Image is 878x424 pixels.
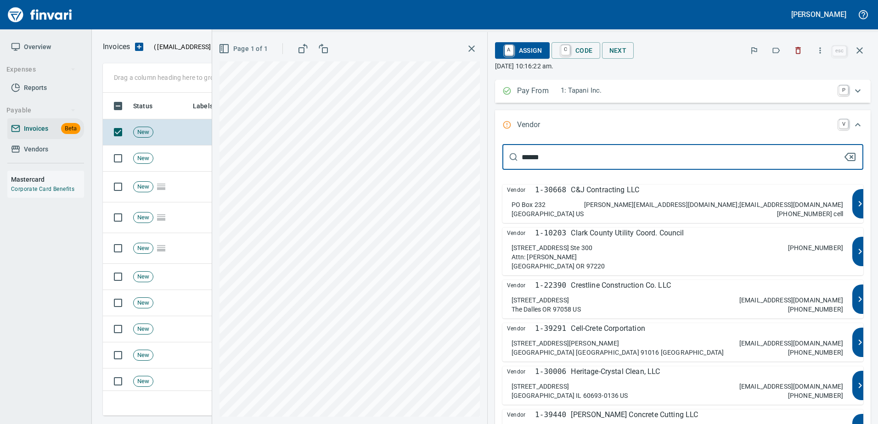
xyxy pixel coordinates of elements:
[512,339,619,348] p: [STREET_ADDRESS][PERSON_NAME]
[6,64,76,75] span: Expenses
[153,213,169,221] span: Pages Split
[788,40,808,61] button: Discard
[24,123,48,134] span: Invoices
[512,209,584,218] p: [GEOGRAPHIC_DATA] US
[495,61,871,71] p: [DATE] 10:16:22 am.
[134,183,153,191] span: New
[517,119,561,131] p: Vendor
[103,41,130,52] p: Invoices
[7,37,84,57] a: Overview
[507,228,535,239] span: Vendor
[512,296,569,305] p: [STREET_ADDRESS]
[512,391,628,400] p: [GEOGRAPHIC_DATA] IL 60693-0136 US
[788,305,843,314] p: [PHONE_NUMBER]
[584,200,844,209] p: [PERSON_NAME][EMAIL_ADDRESS][DOMAIN_NAME];[EMAIL_ADDRESS][DOMAIN_NAME]
[502,366,864,405] button: Vendor1-30006Heritage-Crystal Clean, LLC[STREET_ADDRESS][GEOGRAPHIC_DATA] IL 60693-0136 US[EMAIL_...
[766,40,786,61] button: Labels
[810,40,830,61] button: More
[3,102,79,119] button: Payable
[535,323,566,334] p: 1-39291
[495,80,871,103] div: Expand
[507,184,535,195] span: Vendor
[61,123,80,134] span: Beta
[134,351,153,360] span: New
[153,244,169,251] span: Pages Split
[561,45,570,55] a: C
[134,128,153,137] span: New
[830,39,871,61] span: Close invoice
[602,42,634,59] button: Next
[507,323,535,334] span: Vendor
[788,391,843,400] p: [PHONE_NUMBER]
[561,85,834,96] p: 1: Tapani Inc.
[535,366,566,377] p: 1-30006
[739,296,843,305] p: [EMAIL_ADDRESS][DOMAIN_NAME]
[571,228,684,239] p: Clark County Utility Coord. Council
[502,228,864,275] button: Vendor1-10203Clark County Utility Coord. Council[STREET_ADDRESS] Ste 300Attn: [PERSON_NAME][GEOGR...
[134,154,153,163] span: New
[609,45,627,56] span: Next
[502,184,864,223] button: Vendor1-30668C&J Contracting LLCPO Box 232[GEOGRAPHIC_DATA] US[PERSON_NAME][EMAIL_ADDRESS][DOMAIN...
[833,46,846,56] a: esc
[535,184,566,195] p: 1-30668
[134,299,153,307] span: New
[217,40,271,57] button: Page 1 of 1
[6,4,74,26] img: Finvari
[7,139,84,160] a: Vendors
[839,119,848,128] a: V
[739,382,843,391] p: [EMAIL_ADDRESS][DOMAIN_NAME]
[193,100,225,112] span: Labels
[839,85,848,95] a: P
[24,82,47,94] span: Reports
[220,43,268,55] span: Page 1 of 1
[502,43,542,58] span: Assign
[11,174,84,184] h6: Mastercard
[788,348,843,357] p: [PHONE_NUMBER]
[103,41,130,52] nav: breadcrumb
[739,339,843,348] p: [EMAIL_ADDRESS][DOMAIN_NAME]
[133,100,164,112] span: Status
[6,105,76,116] span: Payable
[495,42,550,59] button: AAssign
[502,323,864,362] button: Vendor1-39291Cell-Crete Corportation[STREET_ADDRESS][PERSON_NAME][GEOGRAPHIC_DATA] [GEOGRAPHIC_DA...
[24,41,51,53] span: Overview
[507,409,535,420] span: Vendor
[512,262,605,271] p: [GEOGRAPHIC_DATA] OR 97220
[11,186,74,192] a: Corporate Card Benefits
[502,280,864,318] button: Vendor1-22390Crestline Construction Co. LLC[STREET_ADDRESS]The Dalles OR 97058 US[EMAIL_ADDRESS][...
[505,45,513,55] a: A
[512,200,546,209] p: PO Box 232
[7,118,84,139] a: InvoicesBeta
[153,183,169,190] span: Pages Split
[134,213,153,222] span: New
[512,305,581,314] p: The Dalles OR 97058 US
[134,273,153,281] span: New
[134,244,153,253] span: New
[148,42,265,51] p: ( )
[156,42,262,51] span: [EMAIL_ADDRESS][DOMAIN_NAME]
[777,209,843,218] p: [PHONE_NUMBER] cell
[512,252,577,262] p: Attn: [PERSON_NAME]
[789,7,849,22] button: [PERSON_NAME]
[744,40,764,61] button: Flag
[571,184,639,195] p: C&J Contracting LLC
[571,280,671,291] p: Crestline Construction Co. LLC
[559,43,593,58] span: Code
[193,100,213,112] span: Labels
[24,144,48,155] span: Vendors
[571,409,698,420] p: [PERSON_NAME] Concrete Cutting LLC
[507,366,535,377] span: Vendor
[552,42,600,59] button: CCode
[134,377,153,386] span: New
[130,41,148,52] button: Upload an Invoice
[791,10,846,19] h5: [PERSON_NAME]
[3,61,79,78] button: Expenses
[512,348,724,357] p: [GEOGRAPHIC_DATA] [GEOGRAPHIC_DATA] 91016 [GEOGRAPHIC_DATA]
[535,409,566,420] p: 1-39440
[571,366,660,377] p: Heritage-Crystal Clean, LLC
[788,243,843,252] p: [PHONE_NUMBER]
[495,110,871,140] div: Expand
[512,243,593,252] p: [STREET_ADDRESS] Ste 300
[507,280,535,291] span: Vendor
